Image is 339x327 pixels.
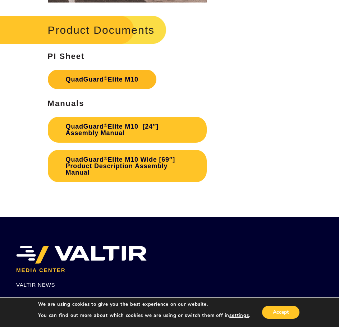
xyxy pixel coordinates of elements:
button: Accept [262,306,299,319]
p: You can find out more about which cookies we are using or switch them off in . [38,312,250,319]
button: settings [229,312,249,319]
img: VALTIR [16,246,147,264]
h2: MEDIA CENTER [16,267,323,273]
a: QuadGuard®Elite M10 [24″] Assembly Manual [48,117,207,143]
p: We are using cookies to give you the best experience on our website. [38,301,250,308]
sup: ® [104,156,108,161]
a: QuadGuard®Elite M10 Wide [69″] Product Description Assembly Manual [48,150,207,182]
sup: ® [104,75,108,81]
a: QuadGuard®Elite M10 [48,70,156,89]
a: VALTIR NEWS [16,282,55,288]
sup: ® [104,123,108,128]
strong: PI Sheet [48,52,85,61]
a: ONLINE TRAINING [16,295,68,301]
strong: Manuals [48,99,84,108]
